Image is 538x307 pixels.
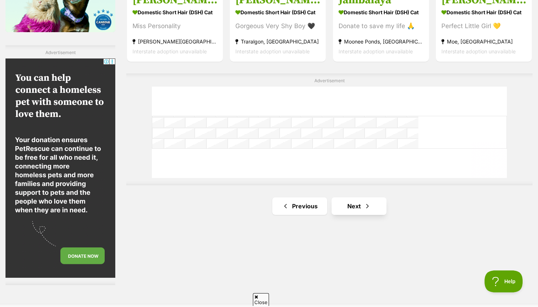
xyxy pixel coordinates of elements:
div: Gorgeous Very Shy Boy 🖤 [235,21,320,31]
span: Interstate adoption unavailable [235,48,310,54]
strong: Domestic Short Hair (DSH) Cat [235,7,320,18]
span: Interstate adoption unavailable [441,48,516,54]
strong: Traralgon, [GEOGRAPHIC_DATA] [235,37,320,46]
span: Interstate adoption unavailable [339,48,413,54]
iframe: Advertisement [5,58,115,278]
strong: Moonee Ponds, [GEOGRAPHIC_DATA] [339,37,423,46]
strong: Domestic Short Hair (DSH) Cat [339,7,423,18]
a: Next page [332,197,386,215]
div: Advertisement [5,45,115,285]
iframe: Help Scout Beacon - Open [485,270,523,292]
iframe: Advertisement [152,87,507,178]
div: Miss Personality [132,21,217,31]
strong: Moe, [GEOGRAPHIC_DATA] [441,37,526,46]
span: Close [253,293,269,306]
strong: [PERSON_NAME][GEOGRAPHIC_DATA], [GEOGRAPHIC_DATA] [132,37,217,46]
div: Advertisement [126,73,533,186]
div: Perfect Little Girl 💛 [441,21,526,31]
nav: Pagination [126,197,533,215]
div: Donate to save my life 🙏 [339,21,423,31]
span: Interstate adoption unavailable [132,48,207,54]
strong: Domestic Short Hair (DSH) Cat [441,7,526,18]
strong: Domestic Short Hair (DSH) Cat [132,7,217,18]
a: Previous page [272,197,327,215]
